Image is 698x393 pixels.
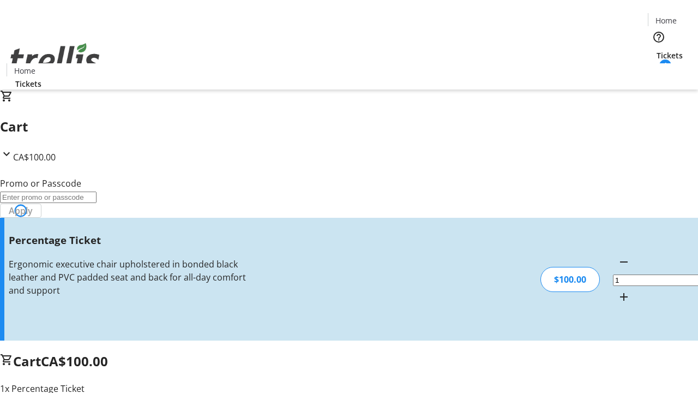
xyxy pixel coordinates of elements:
button: Cart [648,61,670,83]
button: Decrement by one [613,251,635,273]
div: $100.00 [540,267,600,292]
a: Tickets [7,78,50,90]
span: CA$100.00 [41,352,108,370]
img: Orient E2E Organization jilktz4xHa's Logo [7,31,104,86]
span: Home [14,65,35,76]
span: Home [655,15,677,26]
a: Home [648,15,683,26]
button: Help [648,26,670,48]
span: Tickets [657,50,683,61]
div: Ergonomic executive chair upholstered in bonded black leather and PVC padded seat and back for al... [9,258,247,297]
h3: Percentage Ticket [9,233,247,248]
span: CA$100.00 [13,151,56,163]
button: Increment by one [613,286,635,308]
span: Tickets [15,78,41,90]
a: Home [7,65,42,76]
a: Tickets [648,50,691,61]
